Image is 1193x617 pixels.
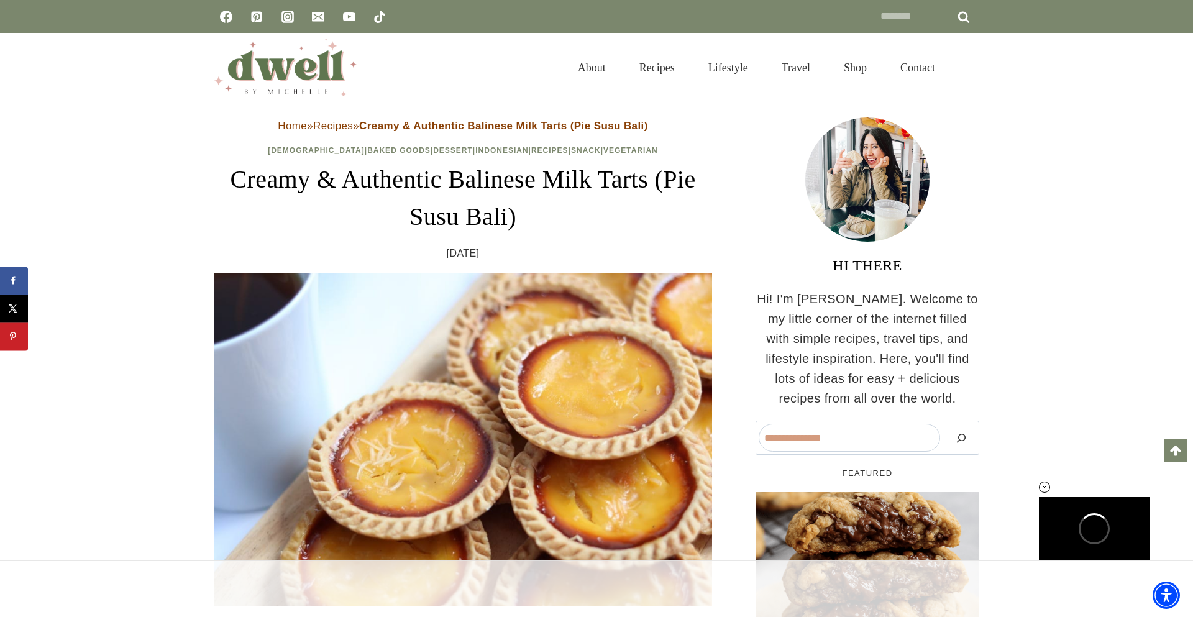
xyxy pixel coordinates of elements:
h3: HI THERE [756,254,979,277]
a: Indonesian [475,146,528,155]
a: [DEMOGRAPHIC_DATA] [268,146,365,155]
time: [DATE] [447,245,480,262]
a: Email [306,4,331,29]
a: Contact [884,48,952,88]
button: Search [946,424,976,452]
a: TikTok [367,4,392,29]
a: Recipes [531,146,569,155]
div: Accessibility Menu [1153,582,1180,609]
a: About [561,48,623,88]
span: | | | | | | [268,146,658,155]
span: » » [278,120,648,132]
img: DWELL by michelle [214,39,357,96]
a: Dessert [433,146,473,155]
a: Baked Goods [367,146,431,155]
h1: Creamy & Authentic Balinese Milk Tarts (Pie Susu Bali) [214,161,712,235]
a: Lifestyle [692,48,765,88]
strong: Creamy & Authentic Balinese Milk Tarts (Pie Susu Bali) [359,120,648,132]
h5: FEATURED [756,467,979,480]
a: Snack [571,146,601,155]
a: Recipes [313,120,353,132]
a: Travel [765,48,827,88]
a: Instagram [275,4,300,29]
a: Pinterest [244,4,269,29]
a: Recipes [623,48,692,88]
a: Shop [827,48,884,88]
a: YouTube [337,4,362,29]
button: View Search Form [958,57,979,78]
nav: Primary Navigation [561,48,952,88]
img: Balinese dessert snack, milk tart, pie susu [214,273,712,606]
a: Home [278,120,307,132]
a: Facebook [214,4,239,29]
a: Scroll to top [1164,439,1187,462]
p: Hi! I'm [PERSON_NAME]. Welcome to my little corner of the internet filled with simple recipes, tr... [756,289,979,408]
a: Vegetarian [603,146,658,155]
